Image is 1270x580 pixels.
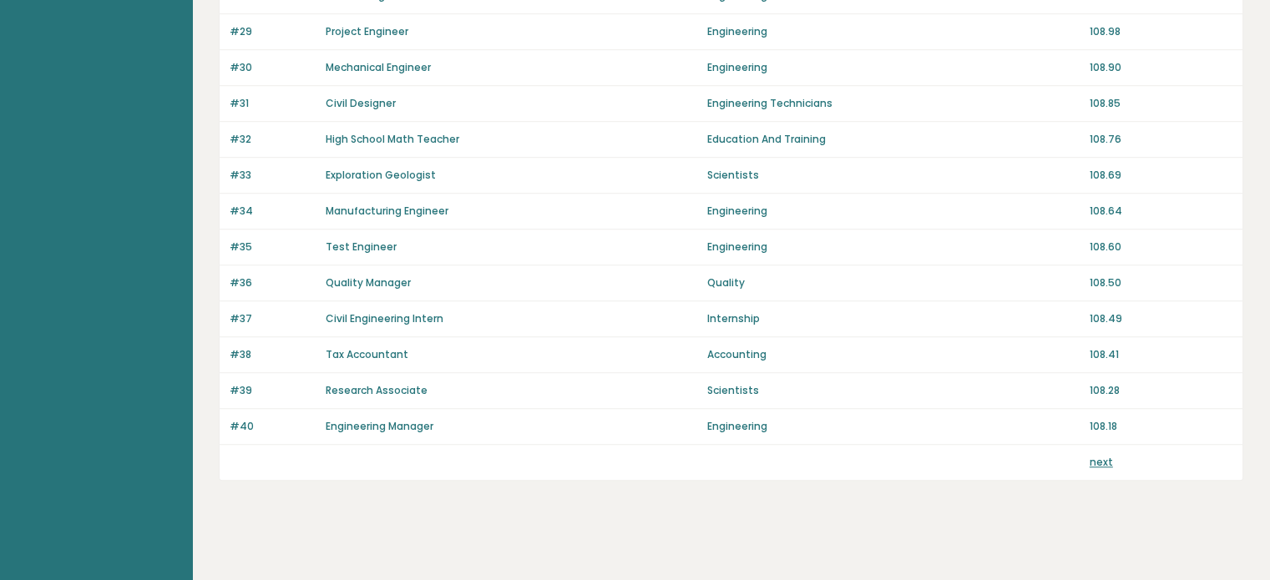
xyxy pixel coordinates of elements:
p: 108.90 [1090,60,1232,75]
a: Mechanical Engineer [326,60,431,74]
p: Accounting [707,347,1079,362]
p: 108.85 [1090,96,1232,111]
p: #34 [230,204,316,219]
p: #38 [230,347,316,362]
p: 108.69 [1090,168,1232,183]
p: Education And Training [707,132,1079,147]
a: Engineering Manager [326,419,433,433]
p: #33 [230,168,316,183]
p: Engineering [707,60,1079,75]
a: Manufacturing Engineer [326,204,448,218]
p: #39 [230,383,316,398]
p: Quality [707,275,1079,290]
p: 108.41 [1090,347,1232,362]
p: 108.50 [1090,275,1232,290]
p: Scientists [707,168,1079,183]
p: Internship [707,311,1079,326]
a: Exploration Geologist [326,168,436,182]
a: Test Engineer [326,240,397,254]
p: 108.60 [1090,240,1232,255]
p: Engineering [707,204,1079,219]
p: Scientists [707,383,1079,398]
p: Engineering [707,240,1079,255]
a: Project Engineer [326,24,408,38]
p: #30 [230,60,316,75]
p: 108.98 [1090,24,1232,39]
p: #35 [230,240,316,255]
p: Engineering [707,24,1079,39]
a: next [1090,455,1113,469]
p: Engineering Technicians [707,96,1079,111]
p: 108.76 [1090,132,1232,147]
p: #36 [230,275,316,290]
a: Quality Manager [326,275,411,290]
a: Research Associate [326,383,428,397]
p: #31 [230,96,316,111]
p: #40 [230,419,316,434]
a: Tax Accountant [326,347,408,361]
p: 108.49 [1090,311,1232,326]
a: Civil Engineering Intern [326,311,443,325]
p: #32 [230,132,316,147]
p: Engineering [707,419,1079,434]
a: Civil Designer [326,96,396,110]
p: #29 [230,24,316,39]
p: 108.28 [1090,383,1232,398]
p: 108.64 [1090,204,1232,219]
a: High School Math Teacher [326,132,459,146]
p: 108.18 [1090,419,1232,434]
p: #37 [230,311,316,326]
